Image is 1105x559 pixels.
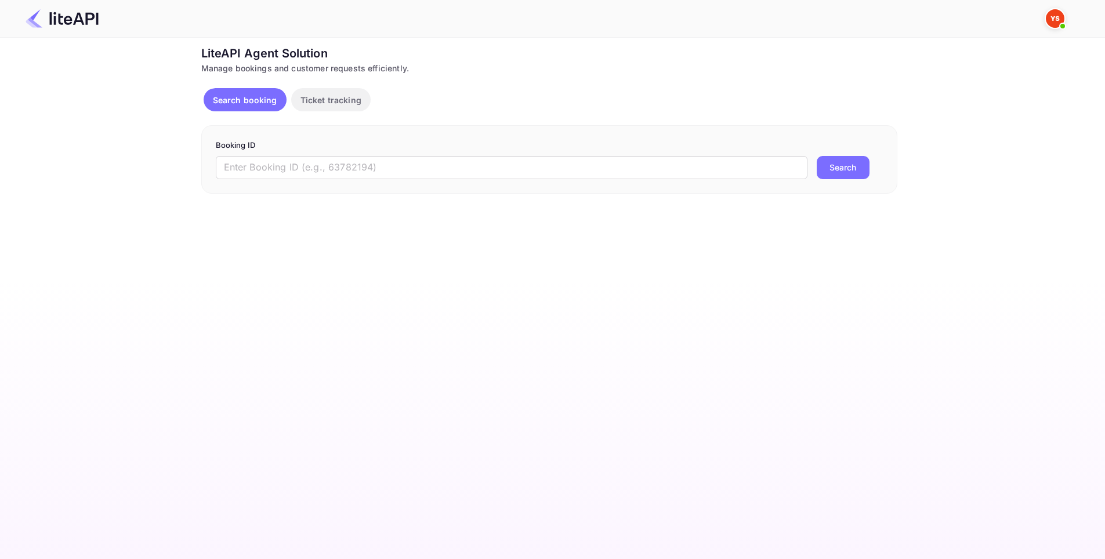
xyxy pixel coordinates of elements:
input: Enter Booking ID (e.g., 63782194) [216,156,807,179]
div: Manage bookings and customer requests efficiently. [201,62,897,74]
p: Booking ID [216,140,883,151]
button: Search [817,156,869,179]
img: LiteAPI Logo [26,9,99,28]
p: Search booking [213,94,277,106]
p: Ticket tracking [300,94,361,106]
div: LiteAPI Agent Solution [201,45,897,62]
img: Yandex Support [1046,9,1064,28]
